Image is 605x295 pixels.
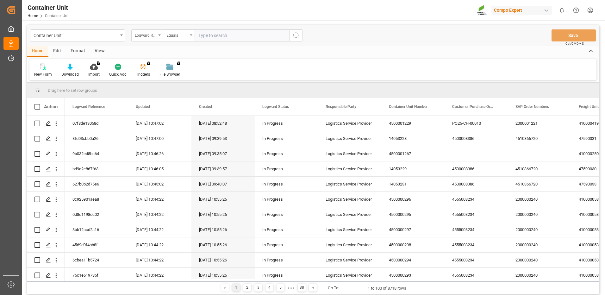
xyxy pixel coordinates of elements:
div: [DATE] 10:46:05 [128,161,191,176]
div: 4500000297 [381,222,445,237]
div: 4500001267 [381,146,445,161]
span: Logward Reference [72,104,105,109]
div: Compo Expert [491,6,552,15]
div: 14053228 [381,131,445,146]
span: Drag here to set row groups [48,88,97,93]
div: 4500000296 [381,192,445,207]
div: Logistics Service Provider [318,146,381,161]
div: [DATE] 09:40:07 [191,177,255,191]
a: Home [28,14,38,18]
div: bd9a2e867fd3 [65,161,128,176]
div: Logistics Service Provider [318,268,381,283]
button: Compo Expert [491,4,555,16]
div: Logistics Service Provider [318,253,381,267]
div: Action [44,104,58,110]
div: Edit [48,46,66,57]
div: Equals [166,31,188,38]
button: open menu [163,29,195,41]
div: Format [66,46,90,57]
button: show 0 new notifications [555,3,569,17]
span: SAP Order Numbers [515,104,549,109]
div: 4500001229 [381,116,445,131]
div: Press SPACE to select this row. [27,116,65,131]
div: 2000001221 [508,116,571,131]
div: Press SPACE to select this row. [27,192,65,207]
div: Logistics Service Provider [318,222,381,237]
div: [DATE] 10:44:22 [128,207,191,222]
div: In Progress [262,147,310,161]
div: PO25-CH-00010 [445,116,508,131]
div: 2000000240 [508,207,571,222]
div: 4500008386 [445,131,508,146]
div: 4510366720 [508,177,571,191]
button: Help Center [569,3,583,17]
div: [DATE] 10:44:22 [128,192,191,207]
div: Press SPACE to select this row. [27,253,65,268]
button: Save [552,29,596,41]
div: In Progress [262,207,310,222]
div: Logistics Service Provider [318,116,381,131]
div: [DATE] 08:52:48 [191,116,255,131]
div: [DATE] 10:44:22 [128,268,191,283]
div: In Progress [262,238,310,252]
div: [DATE] 10:55:26 [191,222,255,237]
div: In Progress [262,116,310,131]
div: 0c925901aea8 [65,192,128,207]
div: 4500000293 [381,268,445,283]
div: 1 to 100 of 8718 rows [368,285,406,292]
button: search button [290,29,303,41]
div: Go To: [328,285,339,291]
span: Customer Purchase Order Numbers [452,104,495,109]
span: Ctrl/CMD + S [565,41,584,46]
div: Quick Add [109,72,127,77]
div: 5 [277,284,284,292]
div: [DATE] 10:55:26 [191,207,255,222]
div: 627b0b2d75e6 [65,177,128,191]
div: In Progress [262,192,310,207]
div: [DATE] 10:47:02 [128,116,191,131]
div: [DATE] 10:44:22 [128,237,191,252]
div: 4555003234 [445,268,508,283]
div: 4500000294 [381,253,445,267]
div: In Progress [262,268,310,283]
div: 14053231 [381,177,445,191]
div: Press SPACE to select this row. [27,131,65,146]
span: Updated [136,104,150,109]
div: 4555003234 [445,192,508,207]
div: Container Unit [28,3,70,12]
div: Press SPACE to select this row. [27,146,65,161]
div: Press SPACE to select this row. [27,177,65,192]
div: Logistics Service Provider [318,161,381,176]
div: View [90,46,109,57]
div: 4510366720 [508,161,571,176]
div: 4510366720 [508,131,571,146]
div: [DATE] 09:39:57 [191,161,255,176]
div: 3bb12acd2a16 [65,222,128,237]
div: New Form [34,72,52,77]
span: Created [199,104,212,109]
div: 2000000240 [508,253,571,267]
span: Responsible Party [326,104,356,109]
div: 4500008386 [445,177,508,191]
div: In Progress [262,177,310,191]
input: Type to search [195,29,290,41]
div: 88 [298,284,306,292]
button: open menu [30,29,125,41]
div: Container Unit [34,31,118,39]
div: 07f8de13058d [65,116,128,131]
div: Press SPACE to select this row. [27,222,65,237]
div: 2000000240 [508,192,571,207]
div: 9b032ed8bc64 [65,146,128,161]
div: [DATE] 10:44:22 [128,253,191,267]
div: ● ● ● [288,286,295,290]
div: [DATE] 10:55:26 [191,268,255,283]
span: Container Unit Number [389,104,427,109]
div: In Progress [262,253,310,267]
div: 2000000240 [508,268,571,283]
div: 4555003234 [445,253,508,267]
div: Press SPACE to select this row. [27,207,65,222]
div: [DATE] 10:55:26 [191,237,255,252]
div: 2 [243,284,251,292]
img: Screenshot%202023-09-29%20at%2010.02.21.png_1712312052.png [477,5,487,16]
div: [DATE] 10:55:26 [191,253,255,267]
